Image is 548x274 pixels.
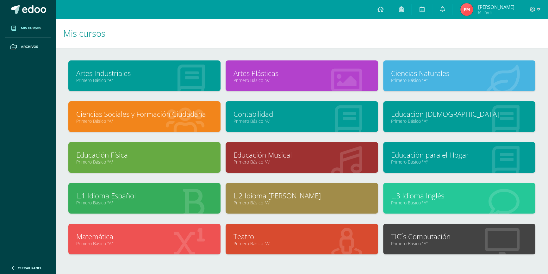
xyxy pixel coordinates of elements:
[391,77,527,83] a: Primero Básico "A"
[21,26,41,31] span: Mis cursos
[391,240,527,246] a: Primero Básico "A"
[391,68,527,78] a: Ciencias Naturales
[18,266,42,270] span: Cerrar panel
[234,109,370,119] a: Contabilidad
[234,159,370,165] a: Primero Básico "A"
[76,68,213,78] a: Artes Industriales
[234,232,370,241] a: Teatro
[76,191,213,201] a: L.1 Idioma Español
[234,191,370,201] a: L.2 Idioma [PERSON_NAME]
[234,68,370,78] a: Artes Plásticas
[76,232,213,241] a: Matemática
[234,200,370,206] a: Primero Básico "A"
[460,3,473,16] img: 14e665f5195a470f4d7ac411ba6020d5.png
[76,77,213,83] a: Primero Básico "A"
[63,27,105,39] span: Mis cursos
[234,240,370,246] a: Primero Básico "A"
[391,150,527,160] a: Educación para el Hogar
[478,9,514,15] span: Mi Perfil
[391,191,527,201] a: L.3 Idioma Inglés
[5,38,51,56] a: Archivos
[234,77,370,83] a: Primero Básico "A"
[76,200,213,206] a: Primero Básico "A"
[234,118,370,124] a: Primero Básico "A"
[391,159,527,165] a: Primero Básico "A"
[76,159,213,165] a: Primero Básico "A"
[391,109,527,119] a: Educación [DEMOGRAPHIC_DATA]
[76,109,213,119] a: Ciencias Sociales y Formación Ciudadana
[391,232,527,241] a: TIC´s Computación
[76,118,213,124] a: Primero Básico "A"
[234,150,370,160] a: Educación Musical
[76,240,213,246] a: Primero Básico "A"
[21,44,38,49] span: Archivos
[391,118,527,124] a: Primero Básico "A"
[76,150,213,160] a: Educación Física
[5,19,51,38] a: Mis cursos
[391,200,527,206] a: Primero Básico "A"
[478,4,514,10] span: [PERSON_NAME]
